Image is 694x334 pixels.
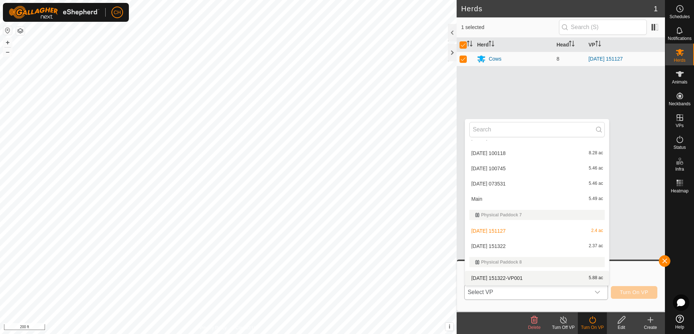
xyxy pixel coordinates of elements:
span: VPs [675,123,683,128]
button: Reset Map [3,26,12,35]
span: 5.49 ac [589,196,603,201]
span: 2.37 ac [589,244,603,249]
button: Turn On VP [611,286,657,299]
div: Turn Off VP [549,324,578,331]
input: Search (S) [559,20,647,35]
a: [DATE] 151127 [588,56,623,62]
span: [DATE] 100745 [471,166,506,171]
span: Turn On VP [620,289,648,295]
p-sorticon: Activate to sort [467,42,473,48]
span: 1 [654,3,658,14]
button: Map Layers [16,27,25,35]
th: Herd [474,38,554,52]
button: + [3,38,12,47]
p-sorticon: Activate to sort [489,42,494,48]
span: 1 selected [461,24,559,31]
button: i [445,323,453,331]
span: 5.46 ac [589,166,603,171]
span: 8 [556,56,559,62]
span: [DATE] 100118 [471,151,506,156]
span: [DATE] 151127 [471,228,506,233]
th: Head [554,38,585,52]
p-sorticon: Activate to sort [595,42,601,48]
div: Physical Paddock 7 [475,213,599,217]
p-sorticon: Activate to sort [569,42,575,48]
div: dropdown trigger [590,285,605,300]
span: 5.88 ac [589,276,603,281]
li: 2025-07-24 073531 [465,176,609,191]
span: [DATE] 151322-VP001 [471,276,522,281]
span: 8.28 ac [589,151,603,156]
div: Cows [489,55,501,63]
li: 2025-07-01 100118 [465,146,609,160]
a: Privacy Policy [200,325,227,331]
h2: Herds [461,4,653,13]
span: Help [675,325,684,329]
span: 2.4 ac [591,228,603,233]
span: Schedules [669,15,690,19]
span: Delete [528,325,541,330]
a: Help [665,312,694,332]
li: 2025-07-01 100745 [465,161,609,176]
span: Main [471,196,482,201]
span: i [449,323,450,330]
li: 2025-06-03 151322-VP001 [465,271,609,285]
span: [DATE] 073531 [471,181,506,186]
th: VP [585,38,665,52]
div: Create [636,324,665,331]
a: Contact Us [236,325,257,331]
div: Edit [607,324,636,331]
ul: Option List [465,114,609,285]
span: [DATE] 151322 [471,244,506,249]
span: Select VP [465,285,590,300]
span: Heatmap [671,189,689,193]
span: Animals [672,80,687,84]
span: CH [114,9,121,16]
li: 2025-06-03 151322 [465,239,609,253]
li: 2025-06-03 151127 [465,224,609,238]
span: 5.46 ac [589,181,603,186]
div: Turn On VP [578,324,607,331]
span: Herds [674,58,685,62]
span: Notifications [668,36,691,41]
input: Search [469,122,605,137]
img: Gallagher Logo [9,6,99,19]
span: Infra [675,167,684,171]
button: – [3,48,12,56]
li: Main [465,192,609,206]
span: Status [673,145,686,150]
span: Neckbands [669,102,690,106]
div: Physical Paddock 8 [475,260,599,264]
